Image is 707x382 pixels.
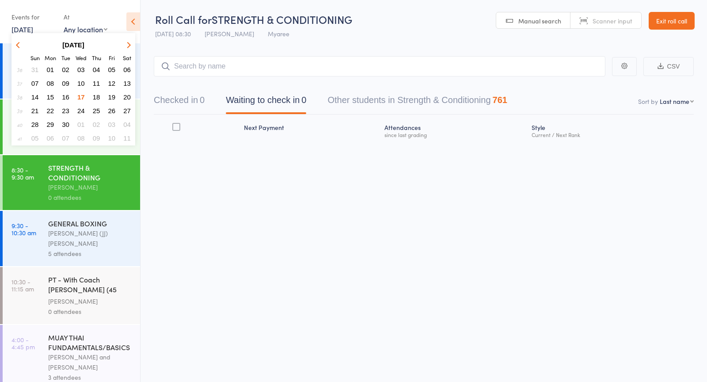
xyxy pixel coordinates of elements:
button: 23 [59,105,72,117]
div: 0 [200,95,205,105]
span: 26 [108,107,116,115]
span: 08 [77,134,85,142]
em: 37 [17,80,22,87]
span: 15 [47,93,54,101]
button: 03 [105,118,119,130]
small: Monday [45,54,56,61]
em: 38 [17,94,22,101]
span: 10 [77,80,85,87]
em: 41 [17,135,22,142]
label: Sort by [638,97,658,106]
span: 10 [108,134,116,142]
small: Saturday [123,54,131,61]
em: 40 [17,121,22,128]
button: 06 [44,132,57,144]
button: 22 [44,105,57,117]
span: 25 [93,107,100,115]
span: [PERSON_NAME] [205,29,254,38]
button: 01 [44,64,57,76]
span: 29 [47,121,54,128]
button: 05 [105,64,119,76]
time: 10:30 - 11:15 am [11,278,34,292]
div: Next Payment [240,118,381,142]
button: 27 [120,105,134,117]
button: 04 [120,118,134,130]
span: 08 [47,80,54,87]
button: 05 [28,132,42,144]
button: Checked in0 [154,91,205,114]
span: 21 [31,107,39,115]
span: 18 [93,93,100,101]
button: 31 [28,64,42,76]
time: 8:30 - 9:30 am [11,166,34,180]
button: 04 [90,64,103,76]
span: 14 [31,93,39,101]
button: 13 [120,77,134,89]
span: 16 [62,93,69,101]
span: 30 [62,121,69,128]
button: 30 [59,118,72,130]
input: Search by name [154,56,605,76]
button: 09 [59,77,72,89]
button: 07 [28,77,42,89]
button: 12 [105,77,119,89]
button: 16 [59,91,72,103]
small: Friday [109,54,115,61]
span: 20 [123,93,131,101]
small: Sunday [30,54,40,61]
button: Waiting to check in0 [226,91,306,114]
a: Exit roll call [649,12,695,30]
span: 13 [123,80,131,87]
span: Scanner input [593,16,632,25]
span: 19 [108,93,116,101]
span: 06 [123,66,131,73]
span: [DATE] 08:30 [155,29,191,38]
div: GENERAL BOXING [48,218,133,228]
div: since last grading [384,132,525,138]
div: 0 attendees [48,192,133,202]
button: 20 [120,91,134,103]
small: Tuesday [61,54,70,61]
div: Last name [660,97,689,106]
span: 07 [31,80,39,87]
span: 05 [108,66,116,73]
div: MUAY THAI FUNDAMENTALS/BASICS [48,332,133,352]
button: 21 [28,105,42,117]
div: 761 [493,95,507,105]
button: Other students in Strength & Conditioning761 [327,91,507,114]
span: 05 [31,134,39,142]
span: 11 [123,134,131,142]
span: 24 [77,107,85,115]
div: [PERSON_NAME] (JJ) [PERSON_NAME] [48,228,133,248]
div: Style [528,118,694,142]
button: 07 [59,132,72,144]
span: 27 [123,107,131,115]
button: 08 [44,77,57,89]
button: 01 [74,118,88,130]
small: Wednesday [76,54,87,61]
div: Any location [64,24,107,34]
div: Atten­dances [381,118,528,142]
span: 07 [62,134,69,142]
strong: [DATE] [62,41,84,49]
button: 11 [90,77,103,89]
span: 04 [93,66,100,73]
button: 29 [44,118,57,130]
button: 08 [74,132,88,144]
span: 12 [108,80,116,87]
span: 17 [77,93,85,101]
a: 9:30 -10:30 amGENERAL BOXING[PERSON_NAME] (JJ) [PERSON_NAME]5 attendees [3,211,140,266]
div: STRENGTH & CONDITIONING [48,163,133,182]
span: 28 [31,121,39,128]
span: 11 [93,80,100,87]
div: [PERSON_NAME] [48,182,133,192]
button: 18 [90,91,103,103]
button: 17 [74,91,88,103]
a: [DATE] [11,24,33,34]
a: 8:30 -9:30 amSTRENGTH & CONDITIONING[PERSON_NAME]0 attendees [3,155,140,210]
span: 22 [47,107,54,115]
span: Roll Call for [155,12,212,27]
a: 10:30 -11:15 amPT - With Coach [PERSON_NAME] (45 minutes)[PERSON_NAME]0 attendees [3,267,140,324]
button: 02 [59,64,72,76]
div: At [64,10,107,24]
